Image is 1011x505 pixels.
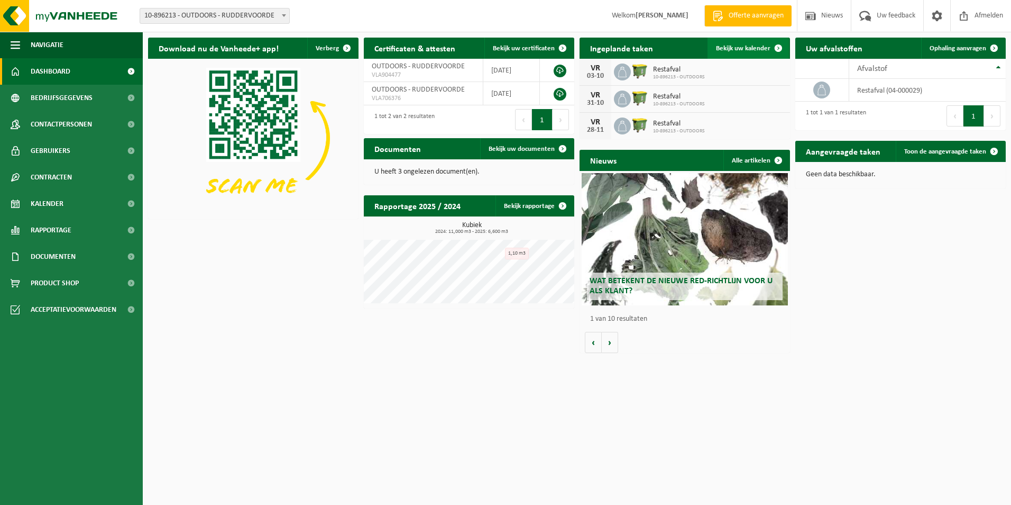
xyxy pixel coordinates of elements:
p: Geen data beschikbaar. [806,171,995,178]
h2: Nieuws [580,150,627,170]
span: Restafval [653,120,705,128]
span: Dashboard [31,58,70,85]
span: Offerte aanvragen [726,11,786,21]
h3: Kubiek [369,222,574,235]
span: Restafval [653,66,705,74]
span: Rapportage [31,217,71,244]
h2: Aangevraagde taken [795,141,891,161]
span: Product Shop [31,270,79,296]
a: Bekijk uw kalender [707,38,789,59]
span: Ophaling aanvragen [930,45,986,52]
span: Navigatie [31,32,63,58]
a: Toon de aangevraagde taken [896,141,1005,162]
span: Acceptatievoorwaarden [31,296,116,323]
div: VR [585,91,606,100]
span: Wat betekent de nieuwe RED-richtlijn voor u als klant? [590,277,773,295]
span: 10-896213 - OUTDOORS - RUDDERVOORDE [140,8,289,23]
span: Kalender [31,191,63,217]
div: 03-10 [585,73,606,80]
img: WB-1100-HPE-GN-50 [631,116,649,134]
span: Gebruikers [31,138,70,164]
a: Offerte aanvragen [704,5,792,26]
span: 10-896213 - OUTDOORS [653,74,705,80]
div: 1 tot 1 van 1 resultaten [801,104,866,128]
img: WB-1100-HPE-GN-50 [631,89,649,107]
span: OUTDOORS - RUDDERVOORDE [372,86,465,94]
a: Wat betekent de nieuwe RED-richtlijn voor u als klant? [582,173,788,305]
td: [DATE] [483,59,539,82]
td: restafval (04-000029) [849,79,1006,102]
p: 1 van 10 resultaten [590,315,785,323]
span: 2024: 11,000 m3 - 2025: 6,600 m3 [369,229,574,235]
span: Bedrijfsgegevens [31,85,93,111]
a: Ophaling aanvragen [921,38,1005,59]
button: 1 [963,105,984,127]
div: 1,10 m3 [505,248,529,259]
span: Bekijk uw kalender [716,45,770,52]
div: 31-10 [585,100,606,107]
span: Restafval [653,93,705,101]
button: Next [553,109,569,130]
a: Bekijk rapportage [495,195,573,217]
span: OUTDOORS - RUDDERVOORDE [372,62,465,70]
h2: Download nu de Vanheede+ app! [148,38,289,58]
h2: Rapportage 2025 / 2024 [364,195,471,216]
h2: Ingeplande taken [580,38,664,58]
img: WB-1100-HPE-GN-50 [631,62,649,80]
button: Previous [515,109,532,130]
span: VLA706376 [372,94,475,103]
span: Bekijk uw documenten [489,146,555,152]
span: Bekijk uw certificaten [493,45,555,52]
h2: Uw afvalstoffen [795,38,873,58]
span: 10-896213 - OUTDOORS - RUDDERVOORDE [140,8,290,24]
a: Alle artikelen [723,150,789,171]
span: Contactpersonen [31,111,92,138]
button: Next [984,105,1000,127]
button: 1 [532,109,553,130]
td: [DATE] [483,82,539,105]
h2: Certificaten & attesten [364,38,466,58]
span: 10-896213 - OUTDOORS [653,101,705,107]
span: Documenten [31,244,76,270]
strong: [PERSON_NAME] [636,12,688,20]
p: U heeft 3 ongelezen document(en). [374,168,564,176]
a: Bekijk uw documenten [480,138,573,159]
div: VR [585,64,606,73]
h2: Documenten [364,138,431,159]
button: Previous [946,105,963,127]
span: 10-896213 - OUTDOORS [653,128,705,134]
button: Verberg [307,38,357,59]
img: Download de VHEPlus App [148,59,359,217]
span: Toon de aangevraagde taken [904,148,986,155]
button: Volgende [602,332,618,353]
div: VR [585,118,606,127]
button: Vorige [585,332,602,353]
span: Contracten [31,164,72,191]
div: 28-11 [585,127,606,134]
a: Bekijk uw certificaten [484,38,573,59]
span: Verberg [316,45,339,52]
span: VLA904477 [372,71,475,79]
span: Afvalstof [857,65,887,73]
div: 1 tot 2 van 2 resultaten [369,108,435,131]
